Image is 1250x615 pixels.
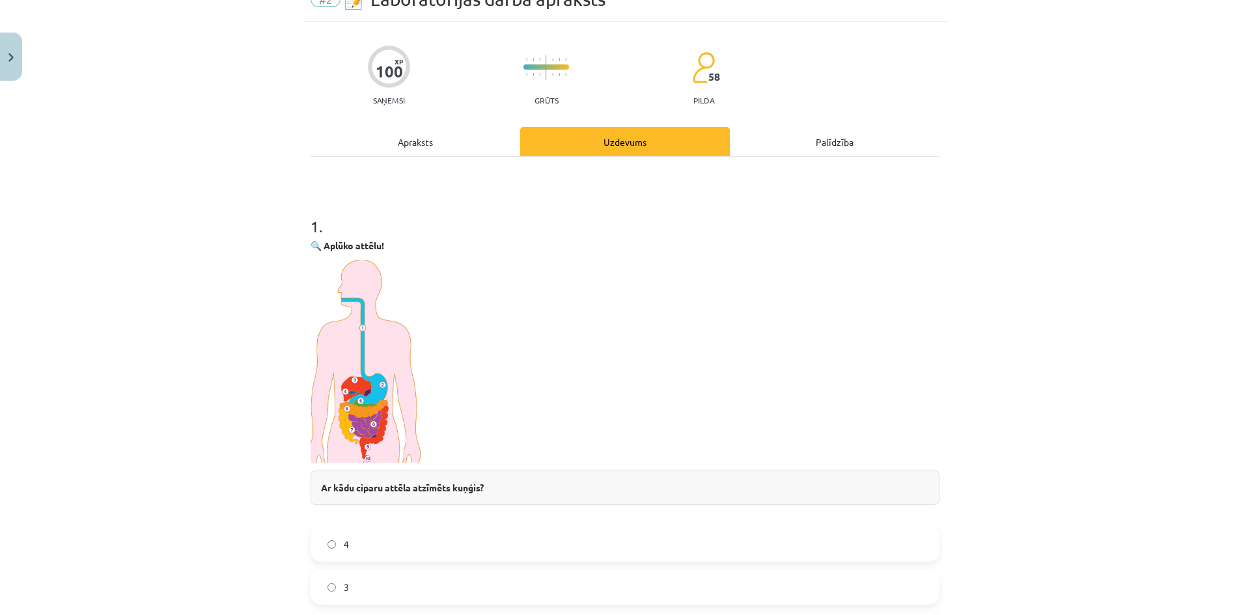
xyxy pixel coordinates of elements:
h1: 1 . [311,195,939,235]
span: 3 [344,581,349,594]
span: 58 [708,71,720,83]
div: Palīdzība [730,127,939,156]
img: icon-short-line-57e1e144782c952c97e751825c79c345078a6d821885a25fce030b3d8c18986b.svg [552,73,553,76]
img: students-c634bb4e5e11cddfef0936a35e636f08e4e9abd3cc4e673bd6f9a4125e45ecb1.svg [692,51,715,84]
img: icon-short-line-57e1e144782c952c97e751825c79c345078a6d821885a25fce030b3d8c18986b.svg [533,73,534,76]
p: Grūts [535,96,559,105]
img: icon-short-line-57e1e144782c952c97e751825c79c345078a6d821885a25fce030b3d8c18986b.svg [533,58,534,61]
img: icon-short-line-57e1e144782c952c97e751825c79c345078a6d821885a25fce030b3d8c18986b.svg [539,58,540,61]
strong: 🔍 Aplūko attēlu! [311,239,384,251]
img: icon-short-line-57e1e144782c952c97e751825c79c345078a6d821885a25fce030b3d8c18986b.svg [539,73,540,76]
img: icon-short-line-57e1e144782c952c97e751825c79c345078a6d821885a25fce030b3d8c18986b.svg [559,73,560,76]
img: icon-long-line-d9ea69661e0d244f92f715978eff75569469978d946b2353a9bb055b3ed8787d.svg [546,55,547,80]
div: 100 [376,62,403,81]
p: pilda [693,96,714,105]
img: icon-short-line-57e1e144782c952c97e751825c79c345078a6d821885a25fce030b3d8c18986b.svg [565,58,566,61]
img: icon-close-lesson-0947bae3869378f0d4975bcd49f059093ad1ed9edebbc8119c70593378902aed.svg [8,53,14,62]
img: icon-short-line-57e1e144782c952c97e751825c79c345078a6d821885a25fce030b3d8c18986b.svg [552,58,553,61]
strong: Ar kādu ciparu attēla atzīmēts kuņģis? [321,482,484,493]
img: icon-short-line-57e1e144782c952c97e751825c79c345078a6d821885a25fce030b3d8c18986b.svg [526,58,527,61]
div: Uzdevums [520,127,730,156]
p: Saņemsi [368,96,410,105]
input: 3 [327,583,336,592]
img: icon-short-line-57e1e144782c952c97e751825c79c345078a6d821885a25fce030b3d8c18986b.svg [526,73,527,76]
input: 4 [327,540,336,549]
span: XP [395,58,403,65]
span: 4 [344,538,349,551]
img: icon-short-line-57e1e144782c952c97e751825c79c345078a6d821885a25fce030b3d8c18986b.svg [559,58,560,61]
div: Apraksts [311,127,520,156]
img: icon-short-line-57e1e144782c952c97e751825c79c345078a6d821885a25fce030b3d8c18986b.svg [565,73,566,76]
